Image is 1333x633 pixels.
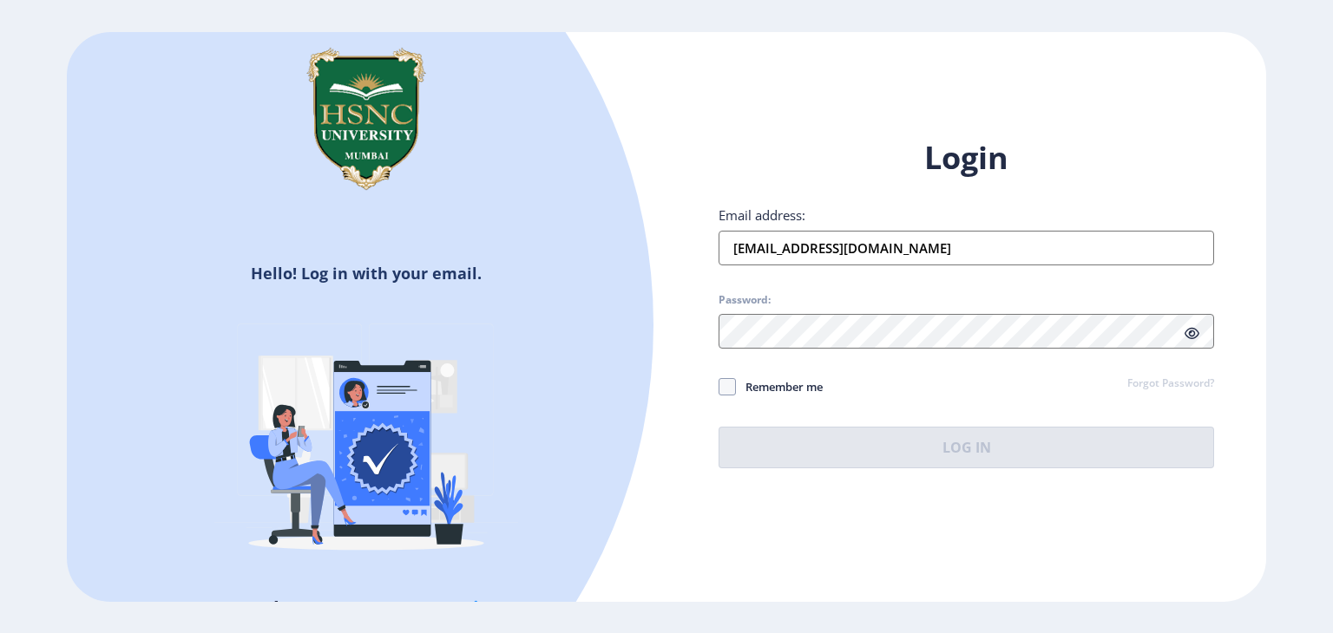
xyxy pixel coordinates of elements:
[736,376,823,397] span: Remember me
[719,293,771,307] label: Password:
[719,137,1214,179] h1: Login
[438,595,517,621] a: Register
[214,290,518,594] img: Verified-rafiki.svg
[719,206,805,224] label: Email address:
[279,32,453,206] img: hsnc.png
[1127,376,1214,392] a: Forgot Password?
[719,427,1214,468] button: Log In
[80,594,653,622] h5: Don't have an account?
[719,231,1214,265] input: Email address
